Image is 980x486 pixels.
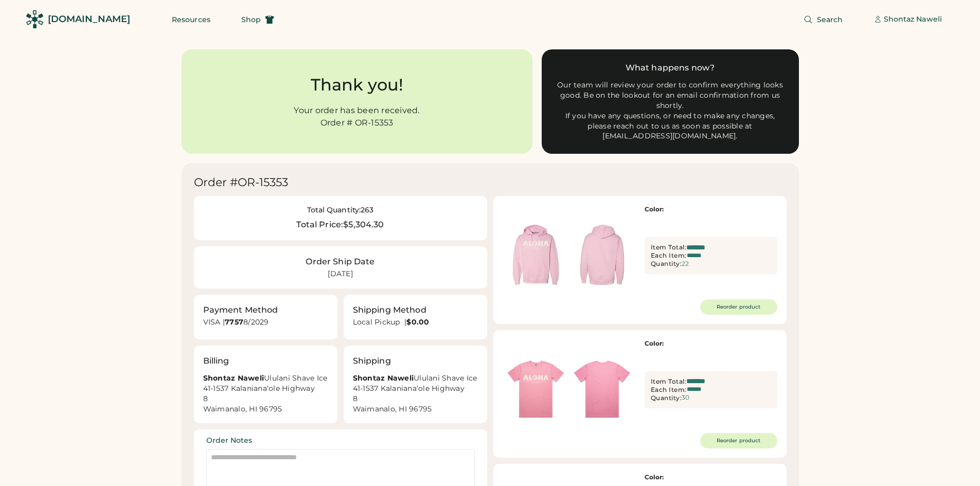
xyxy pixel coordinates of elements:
[353,355,391,367] div: Shipping
[203,304,278,316] div: Payment Method
[206,436,252,446] div: Order Notes
[343,219,384,231] div: $5,304.30
[361,205,373,215] div: 263
[651,377,687,386] div: Item Total:
[203,373,328,415] div: Ululani Shave Ice 41-1537 Kalanianaʻole Highway 8 Waimanalo, HI 96795
[353,373,414,383] strong: Shontaz Naweli
[554,62,787,74] div: What happens now?
[296,219,343,231] div: Total Price:
[194,75,520,95] div: Thank you!
[682,394,689,401] div: 30
[194,117,520,129] div: Order # OR-15353
[651,386,687,394] div: Each Item:
[241,16,261,23] span: Shop
[569,222,635,288] img: generate-image
[554,80,787,141] div: Our team will review your order to confirm everything looks good. Be on the lookout for an email ...
[194,175,288,190] div: Order #OR-15353
[682,260,689,267] div: 22
[503,222,569,288] img: generate-image
[700,299,777,315] button: Reorder product
[159,9,223,30] button: Resources
[645,339,664,347] strong: Color:
[225,317,243,327] strong: 7757
[194,104,520,117] div: Your order has been received.
[645,205,664,213] strong: Color:
[651,260,682,268] div: Quantity:
[569,356,635,422] img: generate-image
[651,251,687,260] div: Each Item:
[700,433,777,448] button: Reorder product
[353,304,426,316] div: Shipping Method
[503,356,569,422] img: generate-image
[651,394,682,402] div: Quantity:
[26,10,44,28] img: Rendered Logo - Screens
[203,373,264,383] strong: Shontaz Naweli
[328,269,353,279] div: [DATE]
[406,317,429,327] strong: $0.00
[884,14,942,25] div: Shontaz Naweli
[48,13,130,26] div: [DOMAIN_NAME]
[791,9,856,30] button: Search
[229,9,287,30] button: Shop
[651,243,687,251] div: Item Total:
[306,256,375,268] div: Order Ship Date
[307,205,361,215] div: Total Quantity:
[645,473,664,481] strong: Color:
[353,373,478,415] div: Ululani Shave Ice 41-1537 Kalanianaʻole Highway 8 Waimanalo, HI 96795
[353,317,478,328] div: Local Pickup |
[203,317,328,330] div: VISA | 8/2029
[817,16,843,23] span: Search
[203,355,229,367] div: Billing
